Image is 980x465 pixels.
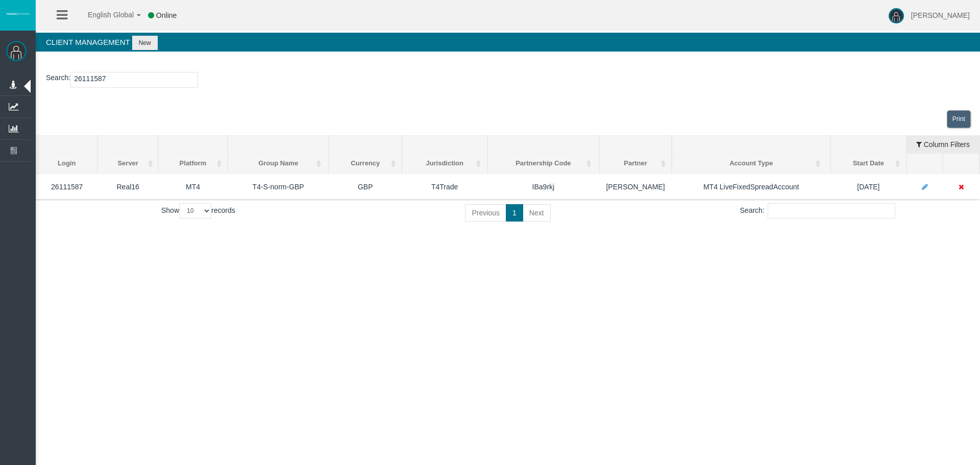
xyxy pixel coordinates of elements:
[523,204,551,222] a: Next
[402,174,487,200] td: T4Trade
[156,11,177,19] span: Online
[911,11,970,19] span: [PERSON_NAME]
[465,204,506,222] a: Previous
[132,36,158,50] button: New
[5,12,31,16] img: logo.svg
[97,174,158,200] td: Real16
[506,204,523,222] a: 1
[228,174,329,200] td: T4-S-norm-GBP
[952,115,965,123] span: Print
[599,154,672,174] th: Partner: activate to sort column ascending
[46,38,130,46] span: Client Management
[158,154,228,174] th: Platform: activate to sort column ascending
[46,72,970,88] p: :
[672,154,830,174] th: Account Type: activate to sort column ascending
[75,11,134,19] span: English Global
[97,154,158,174] th: Server: activate to sort column ascending
[959,183,964,190] i: Move client to direct
[672,174,830,200] td: MT4 LiveFixedSpreadAccount
[889,8,904,23] img: user-image
[36,154,98,174] th: Login: activate to sort column descending
[768,203,895,218] input: Search:
[830,154,906,174] th: Start Date: activate to sort column ascending
[228,154,329,174] th: Group Name: activate to sort column ascending
[907,136,979,153] button: Column Filters
[924,133,970,149] span: Column Filters
[329,174,402,200] td: GBP
[487,154,599,174] th: Partnership Code: activate to sort column ascending
[329,154,402,174] th: Currency: activate to sort column ascending
[36,174,98,200] td: 26111587
[161,203,235,218] label: Show records
[402,154,487,174] th: Jurisdiction: activate to sort column ascending
[740,203,895,218] label: Search:
[947,110,971,128] a: View print view
[599,174,672,200] td: [PERSON_NAME]
[179,203,211,218] select: Showrecords
[46,72,68,84] label: Search
[830,174,906,200] td: [DATE]
[158,174,228,200] td: MT4
[487,174,599,200] td: IBa9rkj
